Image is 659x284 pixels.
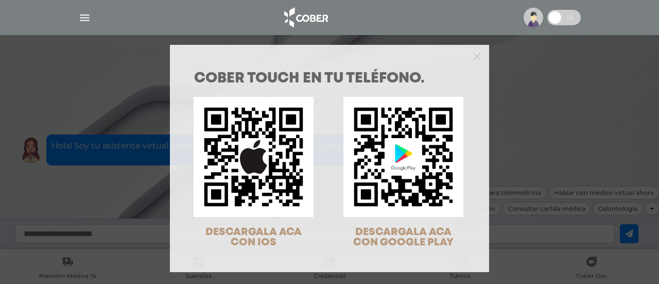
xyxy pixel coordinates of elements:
button: Close [473,51,481,60]
h1: COBER TOUCH en tu teléfono. [194,72,465,86]
img: qr-code [194,97,314,217]
img: qr-code [343,97,463,217]
span: DESCARGALA ACA CON GOOGLE PLAY [353,227,454,247]
span: DESCARGALA ACA CON IOS [205,227,302,247]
